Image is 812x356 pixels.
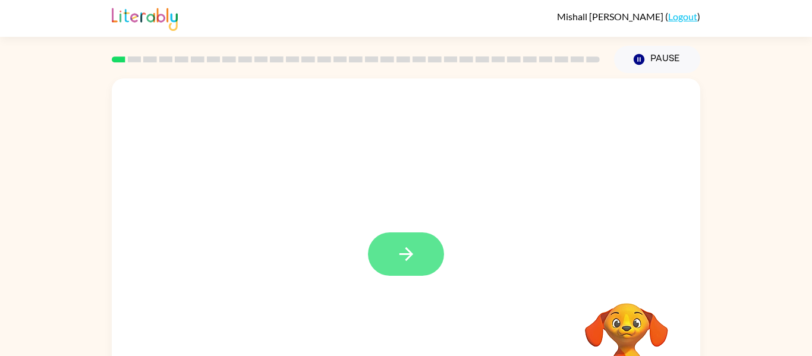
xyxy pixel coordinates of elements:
[614,46,700,73] button: Pause
[557,11,665,22] span: Mishall [PERSON_NAME]
[557,11,700,22] div: ( )
[668,11,697,22] a: Logout
[112,5,178,31] img: Literably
